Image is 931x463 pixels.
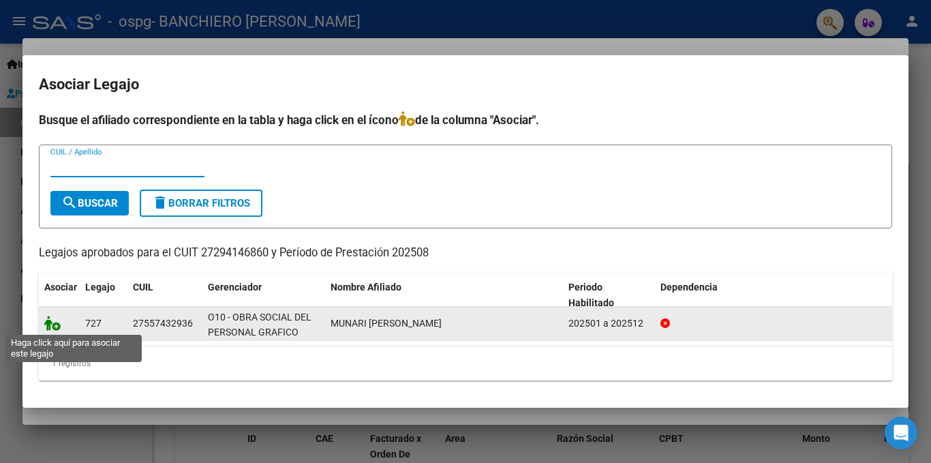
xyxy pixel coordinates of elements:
div: 202501 a 202512 [568,316,650,331]
button: Buscar [50,191,129,215]
span: Periodo Habilitado [568,282,614,308]
div: 1 registros [39,346,892,380]
datatable-header-cell: Asociar [39,273,80,318]
h2: Asociar Legajo [39,72,892,98]
p: Legajos aprobados para el CUIT 27294146860 y Período de Prestación 202508 [39,245,892,262]
datatable-header-cell: Nombre Afiliado [325,273,563,318]
span: Asociar [44,282,77,293]
div: 27557432936 [133,316,193,331]
mat-icon: search [61,194,78,211]
span: Buscar [61,197,118,209]
h4: Busque el afiliado correspondiente en la tabla y haga click en el ícono de la columna "Asociar". [39,111,892,129]
span: Gerenciador [208,282,262,293]
datatable-header-cell: Gerenciador [202,273,325,318]
span: MUNARI DAMARIS RUT [331,318,442,329]
span: O10 - OBRA SOCIAL DEL PERSONAL GRAFICO [208,312,311,338]
datatable-header-cell: Periodo Habilitado [563,273,655,318]
div: Open Intercom Messenger [885,417,917,449]
datatable-header-cell: Dependencia [655,273,893,318]
span: CUIL [133,282,153,293]
span: Legajo [85,282,115,293]
span: Nombre Afiliado [331,282,401,293]
datatable-header-cell: CUIL [127,273,202,318]
span: Dependencia [660,282,718,293]
span: Borrar Filtros [152,197,250,209]
span: 727 [85,318,102,329]
mat-icon: delete [152,194,168,211]
datatable-header-cell: Legajo [80,273,127,318]
button: Borrar Filtros [140,190,262,217]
